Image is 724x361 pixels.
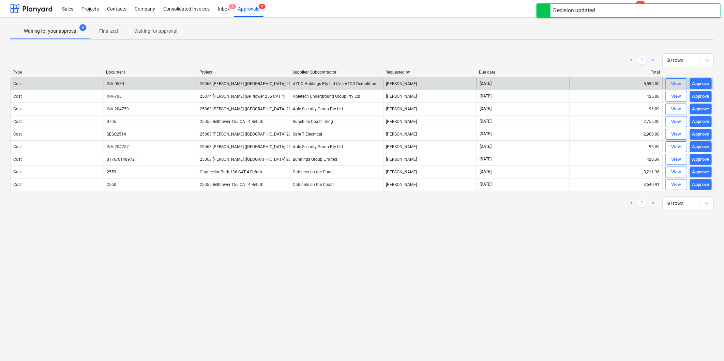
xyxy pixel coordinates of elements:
[13,94,22,99] div: Cost
[383,154,476,165] div: [PERSON_NAME]
[99,28,118,35] p: Finalized
[383,116,476,127] div: [PERSON_NAME]
[107,94,124,99] div: INV-7061
[569,91,662,102] div: 425.00
[383,78,476,89] div: [PERSON_NAME]
[479,70,567,75] div: Due date
[290,141,383,152] div: Able Security Group Pty Ltd
[107,144,129,149] div: INV-204757
[292,70,380,75] div: Supplier/ Subcontractor
[200,144,307,149] span: 25063 Keyton (Chancellor Park 209 CAT 4)
[13,157,22,162] div: Cost
[199,70,287,75] div: Project
[24,28,77,35] p: Waiting for your approval
[479,169,493,175] span: [DATE]
[649,56,657,64] a: Next page
[690,78,712,89] button: Approve
[13,182,22,187] div: Cost
[106,70,194,75] div: Document
[690,104,712,114] button: Approve
[479,182,493,187] span: [DATE]
[692,168,710,176] div: Approve
[479,156,493,162] span: [DATE]
[479,119,493,124] span: [DATE]
[665,141,687,152] button: View
[107,170,116,174] div: 2559
[690,129,712,140] button: Approve
[229,4,236,9] span: 2
[569,104,662,114] div: 96.09
[671,130,681,138] div: View
[692,105,710,113] div: Approve
[13,132,22,137] div: Cost
[569,141,662,152] div: 96.09
[200,81,307,86] span: 25063 Keyton (Chancellor Park 209 CAT 4)
[200,157,307,162] span: 25063 Keyton (Chancellor Park 209 CAT 4)
[13,170,22,174] div: Cost
[690,167,712,177] button: Approve
[569,167,662,177] div: 3,211.36
[627,199,635,207] a: Previous page
[692,156,710,163] div: Approve
[259,4,266,9] span: 9
[638,56,646,64] a: Page 1 is your current page
[290,154,383,165] div: Bunnings Group Limited
[692,93,710,100] div: Approve
[671,143,681,151] div: View
[569,78,662,89] div: 5,590.00
[690,141,712,152] button: Approve
[386,70,473,75] div: Requested by
[290,116,383,127] div: Sunshine Coast Tiling
[671,80,681,88] div: View
[665,91,687,102] button: View
[665,154,687,165] button: View
[200,94,285,99] span: 25074 Keyton (Bellflower 256 CAT 4)
[665,104,687,114] button: View
[692,130,710,138] div: Approve
[479,106,493,112] span: [DATE]
[692,143,710,151] div: Approve
[665,116,687,127] button: View
[479,144,493,150] span: [DATE]
[665,129,687,140] button: View
[671,118,681,126] div: View
[200,132,307,137] span: 25063 Keyton (Chancellor Park 209 CAT 4)
[569,129,662,140] div: 2,900.00
[79,24,86,31] span: 9
[13,107,22,111] div: Cost
[383,104,476,114] div: [PERSON_NAME]
[692,80,710,88] div: Approve
[692,181,710,189] div: Approve
[290,91,383,102] div: Abletech Underground Group Pty Ltd
[671,156,681,163] div: View
[290,78,383,89] div: AZCO Holdings Pty Ltd t/as AZCO Demolition
[627,56,635,64] a: Previous page
[671,168,681,176] div: View
[665,78,687,89] button: View
[690,154,712,165] button: Approve
[107,157,137,162] div: 8176/01489721
[107,81,124,86] div: INV-0530
[690,328,724,361] iframe: Chat Widget
[569,154,662,165] div: 420.39
[692,118,710,126] div: Approve
[572,70,660,75] div: Total
[383,179,476,190] div: [PERSON_NAME]
[290,167,383,177] div: Cabinets on the Coast
[479,81,493,87] span: [DATE]
[665,167,687,177] button: View
[290,179,383,190] div: Cabinets on the Coast
[107,107,129,111] div: INV-204759
[200,107,307,111] span: 25063 Keyton (Chancellor Park 209 CAT 4)
[290,129,383,140] div: Safe T Electrical
[569,179,662,190] div: 3,640.91
[383,91,476,102] div: [PERSON_NAME]
[383,141,476,152] div: [PERSON_NAME]
[13,119,22,124] div: Cost
[671,105,681,113] div: View
[200,170,262,174] span: Chancellor Park 136 CAT 4 Refurb
[290,104,383,114] div: Able Security Group Pty Ltd
[134,28,177,35] p: Waiting for approval
[671,181,681,189] div: View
